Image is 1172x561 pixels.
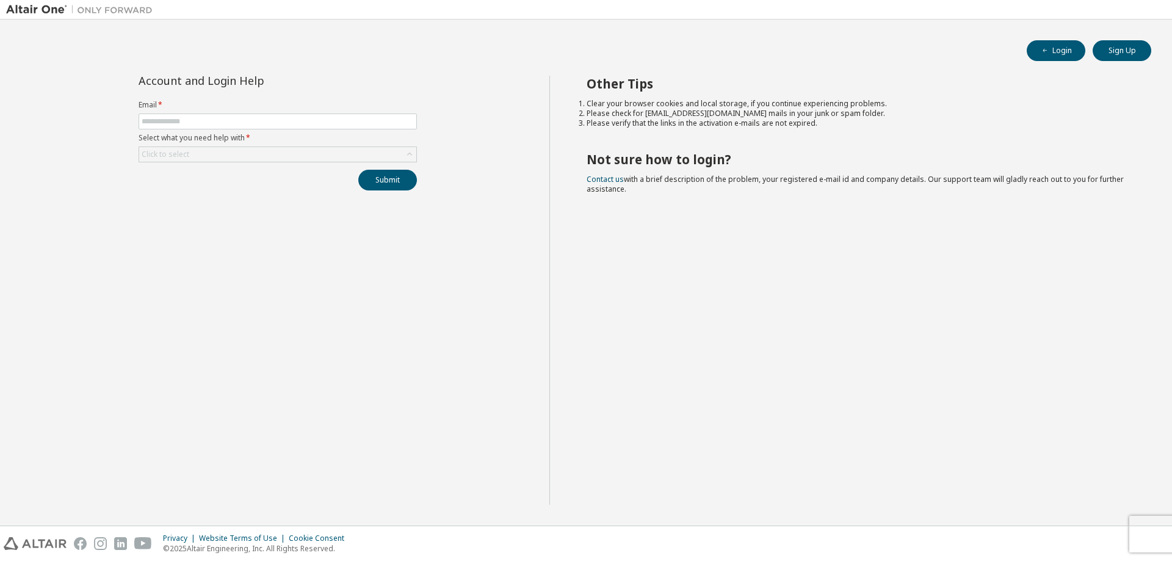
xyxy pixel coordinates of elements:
img: Altair One [6,4,159,16]
label: Select what you need help with [139,133,417,143]
img: altair_logo.svg [4,537,67,550]
li: Please verify that the links in the activation e-mails are not expired. [587,118,1130,128]
h2: Not sure how to login? [587,151,1130,167]
div: Website Terms of Use [199,534,289,543]
li: Clear your browser cookies and local storage, if you continue experiencing problems. [587,99,1130,109]
img: linkedin.svg [114,537,127,550]
label: Email [139,100,417,110]
div: Account and Login Help [139,76,361,85]
div: Click to select [139,147,416,162]
img: facebook.svg [74,537,87,550]
button: Submit [358,170,417,190]
img: instagram.svg [94,537,107,550]
button: Login [1027,40,1085,61]
p: © 2025 Altair Engineering, Inc. All Rights Reserved. [163,543,352,554]
div: Click to select [142,150,189,159]
img: youtube.svg [134,537,152,550]
div: Privacy [163,534,199,543]
h2: Other Tips [587,76,1130,92]
button: Sign Up [1093,40,1151,61]
span: with a brief description of the problem, your registered e-mail id and company details. Our suppo... [587,174,1124,194]
div: Cookie Consent [289,534,352,543]
li: Please check for [EMAIL_ADDRESS][DOMAIN_NAME] mails in your junk or spam folder. [587,109,1130,118]
a: Contact us [587,174,624,184]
